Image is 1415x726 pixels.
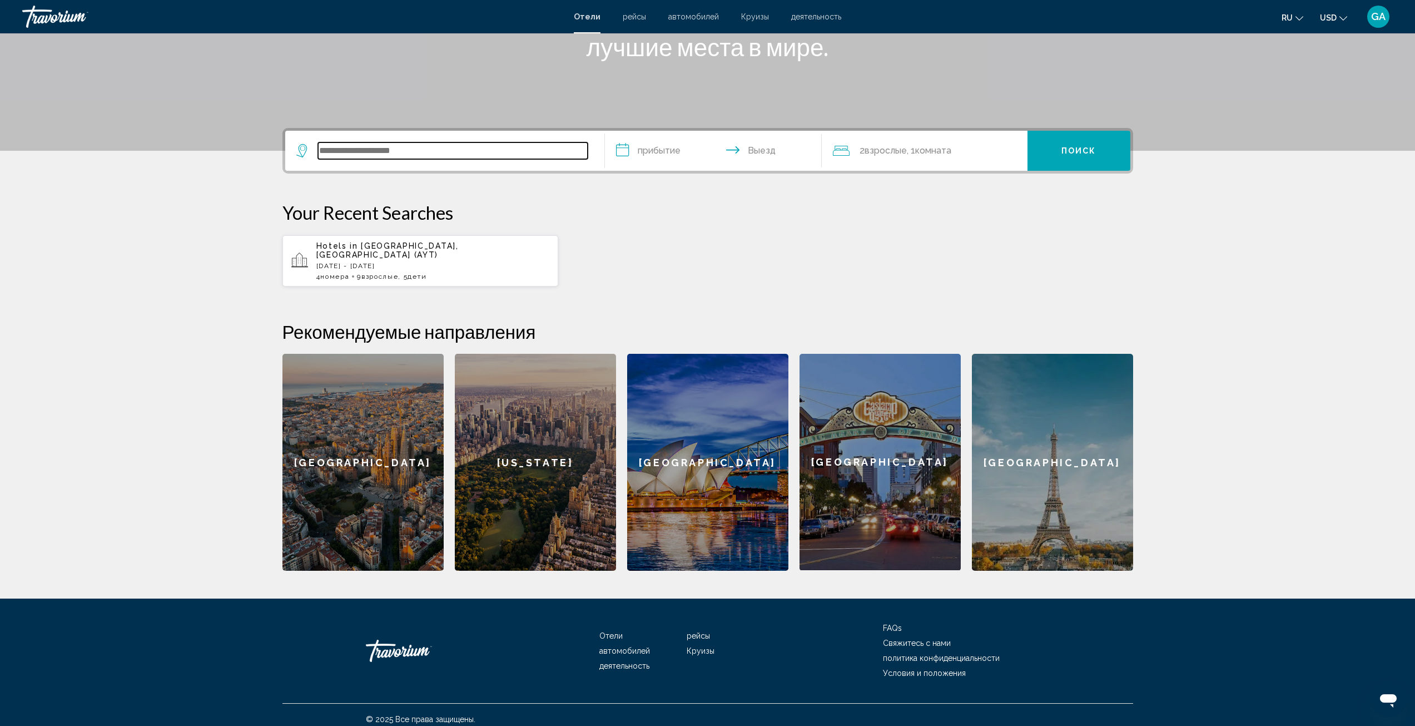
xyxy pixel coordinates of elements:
span: Поиск [1061,147,1096,156]
a: [GEOGRAPHIC_DATA] [972,354,1133,571]
a: Круизы [687,646,714,655]
span: Дети [408,273,426,280]
a: [GEOGRAPHIC_DATA] [627,354,788,571]
a: рейсы [623,12,646,21]
p: Your Recent Searches [282,201,1133,224]
button: Change currency [1320,9,1347,26]
button: Check in and out dates [605,131,822,171]
iframe: Кнопка запуска окна обмена сообщениями [1371,681,1406,717]
a: автомобилей [599,646,650,655]
span: Взрослые [865,145,907,156]
span: ru [1282,13,1293,22]
a: политика конфиденциальности [883,654,1000,663]
span: Hotels in [316,241,358,250]
a: автомобилей [668,12,719,21]
button: Change language [1282,9,1303,26]
span: 4 [316,273,350,280]
h2: Рекомендуемые направления [282,320,1133,343]
a: [GEOGRAPHIC_DATA] [282,354,444,571]
span: Взрослые [361,273,398,280]
a: FAQs [883,624,902,633]
div: [GEOGRAPHIC_DATA] [800,354,961,570]
a: Свяжитесь с нами [883,639,951,648]
span: [GEOGRAPHIC_DATA], [GEOGRAPHIC_DATA] (AYT) [316,241,459,259]
a: Travorium [366,634,477,668]
a: Travorium [22,6,563,28]
button: Поиск [1027,131,1130,171]
span: GA [1371,11,1386,22]
button: Travelers: 2 adults, 0 children [822,131,1027,171]
button: Hotels in [GEOGRAPHIC_DATA], [GEOGRAPHIC_DATA] (AYT)[DATE] - [DATE]4номера9Взрослые, 5Дети [282,235,559,287]
a: [GEOGRAPHIC_DATA] [800,354,961,571]
a: деятельность [791,12,841,21]
a: Отели [599,631,623,640]
div: Search widget [285,131,1130,171]
a: Круизы [741,12,769,21]
a: Отели [574,12,600,21]
span: номера [320,273,349,280]
span: , 5 [398,273,426,280]
span: , 1 [907,143,951,159]
a: деятельность [599,661,649,670]
span: USD [1320,13,1337,22]
button: User Menu [1364,5,1393,28]
span: 9 [357,273,398,280]
a: [US_STATE] [455,354,616,571]
p: [DATE] - [DATE] [316,262,550,270]
span: Комната [915,145,951,156]
span: © 2025 Все права защищены. [366,715,475,724]
a: Условия и положения [883,669,966,678]
span: 2 [860,143,907,159]
a: рейсы [687,631,710,640]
